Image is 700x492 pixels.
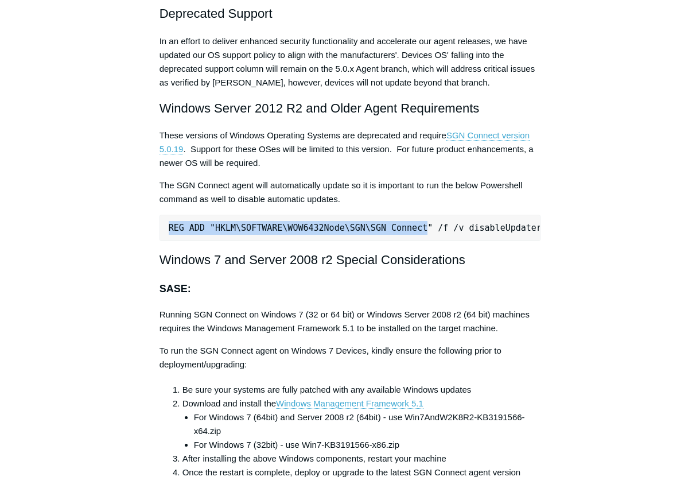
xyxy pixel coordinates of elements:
span: Download and install the [182,398,276,408]
p: The SGN Connect agent will automatically update so it is important to run the below Powershell co... [160,179,541,206]
pre: REG ADD "HKLM\SOFTWARE\WOW6432Node\SGN\SGN Connect" /f /v disableUpdater /t REG_SZ /d 1 [160,215,541,241]
span: Be sure your systems are fully patched with any available Windows updates [182,385,472,394]
span: For Windows 7 (64bit) and Server 2008 r2 (64bit) - use Win7AndW2K8R2-KB3191566-x64.zip [194,412,525,436]
p: These versions of Windows Operating Systems are deprecated and require . Support for these OSes w... [160,129,541,170]
h2: Windows Server 2012 R2 and Older Agent Requirements [160,98,541,118]
span: After installing the above Windows components, restart your machine [182,454,446,463]
h3: SASE: [160,281,541,297]
p: To run the SGN Connect agent on Windows 7 Devices, kindly ensure the following prior to deploymen... [160,344,541,371]
span: Once the restart is complete, deploy or upgrade to the latest SGN Connect agent version [182,467,521,477]
p: Running SGN Connect on Windows 7 (32 or 64 bit) or Windows Server 2008 r2 (64 bit) machines requi... [160,308,541,335]
span: Windows Management Framework 5.1 [276,398,423,408]
span: For Windows 7 (32bit) - use Win7-KB3191566-x86.zip [194,440,400,450]
p: In an effort to deliver enhanced security functionality and accelerate our agent releases, we hav... [160,34,541,90]
span: Deprecated Support [160,6,273,21]
a: Windows Management Framework 5.1 [276,398,423,409]
h2: Windows 7 and Server 2008 r2 Special Considerations [160,250,541,270]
